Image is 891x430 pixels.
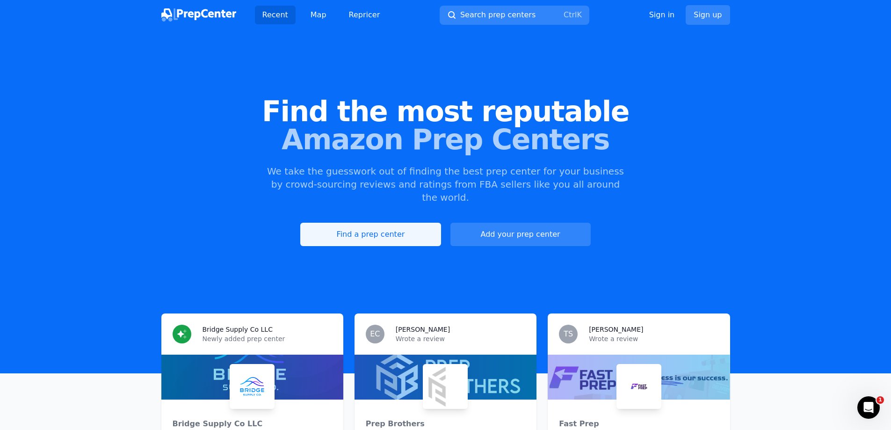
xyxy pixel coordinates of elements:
[450,223,591,246] a: Add your prep center
[232,366,273,407] img: Bridge Supply Co LLC
[857,396,880,419] iframe: Intercom live chat
[564,330,573,338] span: TS
[559,418,718,430] div: Fast Prep
[877,396,884,404] span: 1
[203,334,332,343] p: Newly added prep center
[255,6,296,24] a: Recent
[203,325,273,334] h3: Bridge Supply Co LLC
[440,6,589,25] button: Search prep centersCtrlK
[341,6,388,24] a: Repricer
[577,10,582,19] kbd: K
[618,366,659,407] img: Fast Prep
[15,97,876,125] span: Find the most reputable
[173,418,332,430] div: Bridge Supply Co LLC
[300,223,441,246] a: Find a prep center
[366,418,525,430] div: Prep Brothers
[589,325,643,334] h3: [PERSON_NAME]
[686,5,730,25] a: Sign up
[266,165,625,204] p: We take the guesswork out of finding the best prep center for your business by crowd-sourcing rev...
[564,10,577,19] kbd: Ctrl
[370,330,380,338] span: EC
[303,6,334,24] a: Map
[15,125,876,153] span: Amazon Prep Centers
[396,334,525,343] p: Wrote a review
[460,9,536,21] span: Search prep centers
[589,334,718,343] p: Wrote a review
[649,9,675,21] a: Sign in
[425,366,466,407] img: Prep Brothers
[396,325,450,334] h3: [PERSON_NAME]
[161,8,236,22] img: PrepCenter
